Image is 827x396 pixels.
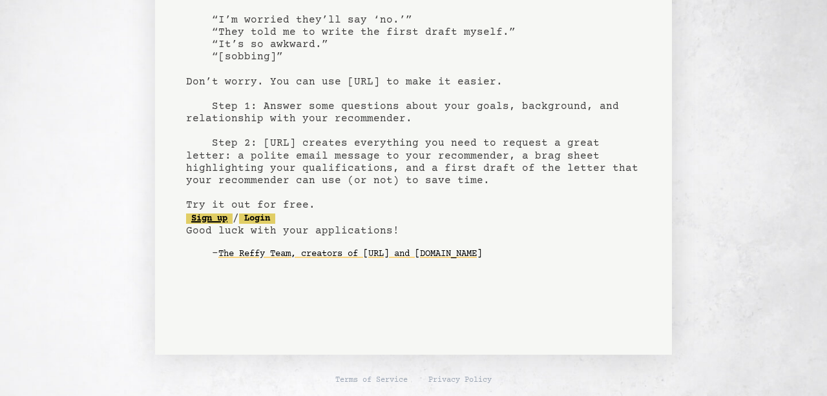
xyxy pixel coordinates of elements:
[186,213,233,224] a: Sign up
[335,375,408,386] a: Terms of Service
[239,213,275,224] a: Login
[218,244,482,264] a: The Reffy Team, creators of [URL] and [DOMAIN_NAME]
[212,248,641,261] div: -
[428,375,492,386] a: Privacy Policy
